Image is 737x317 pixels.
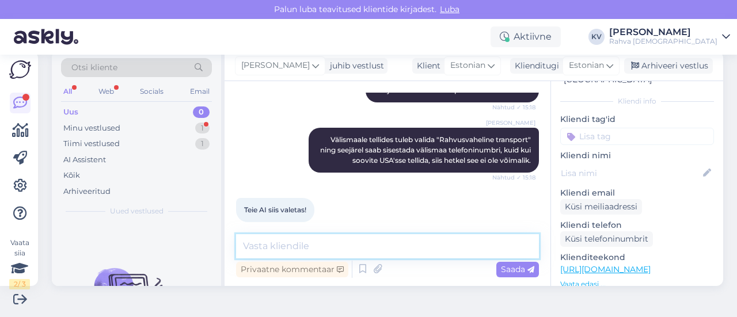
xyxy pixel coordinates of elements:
div: Email [188,84,212,99]
div: Küsi telefoninumbrit [560,231,653,247]
span: Nähtud ✓ 15:18 [492,103,535,112]
div: 0 [193,106,210,118]
div: 1 [195,123,210,134]
p: Vaata edasi ... [560,279,714,289]
span: Otsi kliente [71,62,117,74]
div: [PERSON_NAME] [609,28,717,37]
div: Arhiveeri vestlus [624,58,713,74]
input: Lisa nimi [561,167,701,179]
div: Privaatne kommentaar [236,262,348,277]
div: Uus [63,106,78,118]
a: [PERSON_NAME]Rahva [DEMOGRAPHIC_DATA] [609,28,730,46]
span: Saada [501,264,534,274]
div: Minu vestlused [63,123,120,134]
div: Klienditugi [510,60,559,72]
div: 2 / 3 [9,279,30,289]
div: Arhiveeritud [63,186,111,197]
div: AI Assistent [63,154,106,166]
div: Rahva [DEMOGRAPHIC_DATA] [609,37,717,46]
p: Kliendi nimi [560,150,714,162]
div: Kõik [63,170,80,181]
span: Nähtud ✓ 15:18 [492,173,535,182]
div: Kliendi info [560,96,714,106]
span: Teie AI siis valetas! [244,205,306,214]
a: [URL][DOMAIN_NAME] [560,264,651,274]
div: Aktiivne [491,26,561,47]
span: [PERSON_NAME] [486,119,535,127]
p: Kliendi tag'id [560,113,714,125]
div: juhib vestlust [325,60,384,72]
input: Lisa tag [560,128,714,145]
span: 15:18 [240,223,283,231]
span: Luba [436,4,463,14]
div: 1 [195,138,210,150]
span: Estonian [450,59,485,72]
div: Tiimi vestlused [63,138,120,150]
span: Uued vestlused [110,206,164,216]
div: Klient [412,60,440,72]
div: Vaata siia [9,238,30,289]
span: Välismaale tellides tuleb valida "Rahvusvaheline transport" ning seejärel saab sisestada välismaa... [320,135,533,165]
div: Küsi meiliaadressi [560,199,642,215]
p: Kliendi telefon [560,219,714,231]
p: Klienditeekond [560,251,714,263]
span: [PERSON_NAME] [241,59,310,72]
div: All [61,84,74,99]
span: Estonian [569,59,604,72]
div: Socials [138,84,166,99]
p: Kliendi email [560,187,714,199]
div: KV [588,29,605,45]
img: Askly Logo [9,60,31,79]
div: Web [96,84,116,99]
